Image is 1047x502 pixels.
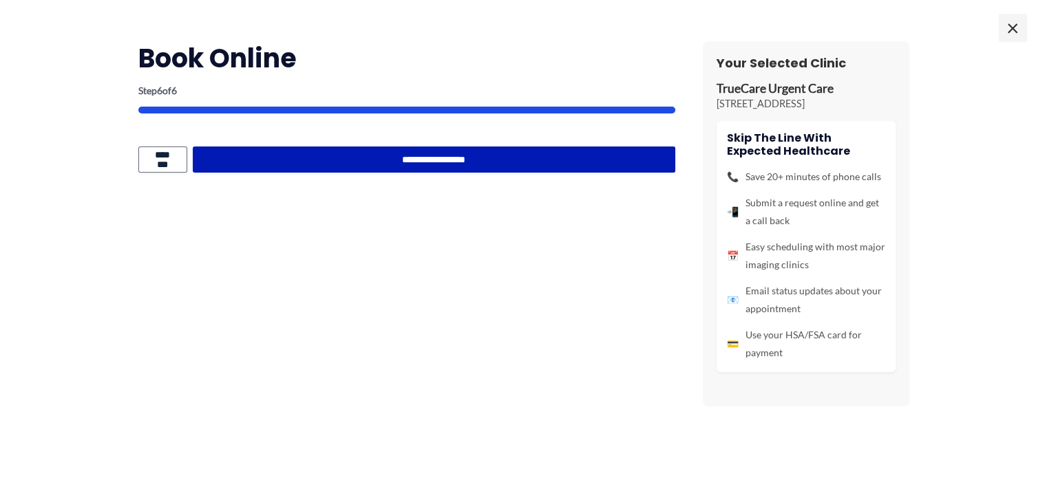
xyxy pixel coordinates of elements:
h3: Your Selected Clinic [717,55,896,71]
li: Save 20+ minutes of phone calls [727,168,885,186]
li: Email status updates about your appointment [727,282,885,318]
p: [STREET_ADDRESS] [717,97,896,111]
span: 📞 [727,168,739,186]
span: × [999,14,1026,41]
h2: Book Online [138,41,675,75]
span: 💳 [727,335,739,353]
li: Use your HSA/FSA card for payment [727,326,885,362]
li: Submit a request online and get a call back [727,194,885,230]
h4: Skip the line with Expected Healthcare [727,131,885,157]
p: TrueCare Urgent Care [717,81,896,97]
li: Easy scheduling with most major imaging clinics [727,238,885,274]
p: Step of [138,86,675,96]
span: 📲 [727,203,739,221]
span: 6 [171,85,177,96]
span: 📅 [727,247,739,265]
span: 6 [157,85,162,96]
span: 📧 [727,291,739,309]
